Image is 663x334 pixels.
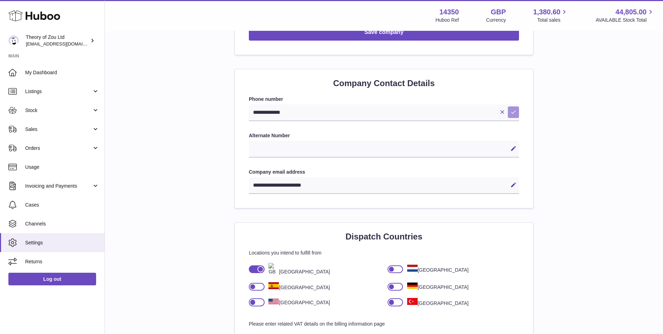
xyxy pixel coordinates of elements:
[25,107,92,114] span: Stock
[249,231,519,242] h2: Dispatch Countries
[8,273,96,285] a: Log out
[533,7,569,23] a: 1,380.60 Total sales
[435,17,459,23] div: Huboo Ref
[265,263,330,275] div: [GEOGRAPHIC_DATA]
[615,7,647,17] span: 44,805.00
[25,202,99,208] span: Cases
[268,299,279,304] img: US
[249,321,519,327] p: Please enter related VAT details on the billing information page
[268,282,279,289] img: ES
[596,17,655,23] span: AVAILABLE Stock Total
[265,299,330,306] div: [GEOGRAPHIC_DATA]
[25,126,92,133] span: Sales
[491,7,506,17] strong: GBP
[249,24,519,41] button: Save company
[268,263,279,275] img: GB
[533,7,561,17] span: 1,380.60
[26,34,89,47] div: Theory of Zou Ltd
[25,258,99,265] span: Returns
[407,283,418,289] img: DE
[537,17,568,23] span: Total sales
[25,221,99,227] span: Channels
[249,250,519,256] p: Locations you intend to fulfill from
[596,7,655,23] a: 44,805.00 AVAILABLE Stock Total
[403,265,468,273] div: [GEOGRAPHIC_DATA]
[249,78,519,89] h2: Company Contact Details
[249,169,519,175] label: Company email address
[249,132,519,139] label: Alternate Number
[25,69,99,76] span: My Dashboard
[25,183,92,189] span: Invoicing and Payments
[265,282,330,291] div: [GEOGRAPHIC_DATA]
[407,265,418,272] img: NL
[25,239,99,246] span: Settings
[486,17,506,23] div: Currency
[25,88,92,95] span: Listings
[403,298,468,307] div: [GEOGRAPHIC_DATA]
[439,7,459,17] strong: 14350
[26,41,103,47] span: [EMAIL_ADDRESS][DOMAIN_NAME]
[407,298,418,305] img: TR
[25,164,99,171] span: Usage
[25,145,92,152] span: Orders
[249,96,519,103] label: Phone number
[403,283,468,291] div: [GEOGRAPHIC_DATA]
[8,35,19,46] img: internalAdmin-14350@internal.huboo.com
